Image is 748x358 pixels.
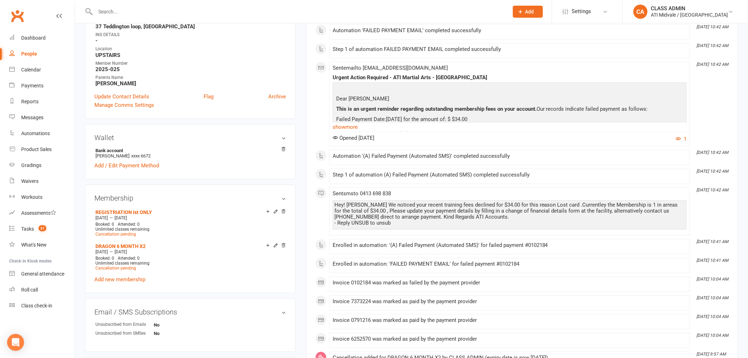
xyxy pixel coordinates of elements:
[94,101,154,109] a: Manage Comms Settings
[95,261,150,266] span: Unlimited classes remaining
[336,106,537,112] span: This is an urgent reminder regarding outstanding membership fees on your account.
[93,7,504,17] input: Search...
[333,336,687,342] div: Invoice 6252570 was marked as paid by the payment provider
[95,330,154,337] div: Unsubscribed from SMSes
[21,242,47,248] div: What's New
[651,12,728,18] div: ATI Midvale / [GEOGRAPHIC_DATA]
[94,147,286,160] li: [PERSON_NAME]
[525,9,534,15] span: Add
[94,276,145,283] a: Add new membership
[9,110,75,126] a: Messages
[334,115,685,125] p: Failed Payment Date:[DATE] for the amount of: $ $34.00
[333,46,687,52] div: Step 1 of automation FAILED PAYMENT EMAIL completed successfully
[7,334,24,351] div: Open Intercom Messenger
[118,222,140,227] span: Attended: 0
[333,75,687,81] div: Urgent Action Required - ATI Martial Arts - [GEOGRAPHIC_DATA]
[118,256,140,261] span: Attended: 0
[21,67,41,73] div: Calendar
[697,169,729,174] i: [DATE] 10:42 AM
[697,314,729,319] i: [DATE] 10:04 AM
[697,24,729,29] i: [DATE] 10:42 AM
[204,92,214,101] a: Flag
[95,222,114,227] span: Booked: 0
[333,261,687,267] div: Enrolled in automation: 'FAILED PAYMENT EMAIL' for failed payment #0102184
[21,35,46,41] div: Dashboard
[9,126,75,142] a: Automations
[95,321,154,328] div: Unsubscribed from Emails
[21,303,52,308] div: Class check-in
[95,80,286,87] strong: [PERSON_NAME]
[95,37,286,44] strong: -
[697,277,729,282] i: [DATE] 10:04 AM
[697,150,729,155] i: [DATE] 10:42 AM
[697,333,729,338] i: [DATE] 10:04 AM
[697,62,729,67] i: [DATE] 10:42 AM
[95,209,152,215] a: REGISTRIATION Ist ONLY
[9,142,75,157] a: Product Sales
[8,7,26,25] a: Clubworx
[95,249,108,254] span: [DATE]
[95,232,136,237] a: Cancellation pending
[39,225,46,231] span: 31
[633,5,648,19] div: CA
[9,157,75,173] a: Gradings
[95,227,150,232] span: Unlimited classes remaining
[333,135,374,141] span: Opened [DATE]
[9,173,75,189] a: Waivers
[95,23,286,30] strong: 37 Teddington loop, [GEOGRAPHIC_DATA]
[9,298,75,314] a: Class kiosk mode
[333,317,687,323] div: Invoice 0791216 was marked as paid by the payment provider
[95,31,286,38] div: INS DETAILS
[333,190,391,197] span: Sent sms to 0413 698 838
[95,256,114,261] span: Booked: 0
[513,6,543,18] button: Add
[334,94,685,105] p: Dear [PERSON_NAME]
[21,115,43,120] div: Messages
[95,46,286,52] div: Location
[9,266,75,282] a: General attendance kiosk mode
[697,187,729,192] i: [DATE] 10:42 AM
[9,237,75,253] a: What's New
[154,322,194,328] strong: No
[95,66,286,73] strong: 2025-025
[333,242,687,248] div: Enrolled in automation: '(A) Failed Payment (Automated SMS)' for failed payment #0102184
[9,78,75,94] a: Payments
[9,94,75,110] a: Reports
[21,99,39,104] div: Reports
[94,249,286,255] div: —
[333,28,687,34] div: Automation 'FAILED PAYMENT EMAIL' completed successfully
[676,135,687,143] button: 1
[154,331,194,336] strong: No
[9,282,75,298] a: Roll call
[95,266,136,271] a: Cancellation pending
[21,146,52,152] div: Product Sales
[9,46,75,62] a: People
[334,105,685,115] p: Our records indicate failed payment as follows:
[94,194,286,202] h3: Membership
[95,215,108,220] span: [DATE]
[333,65,448,71] span: Sent email to [EMAIL_ADDRESS][DOMAIN_NAME]
[651,5,728,12] div: CLASS ADMIN
[333,280,687,286] div: Invoice 0102184 was marked as failed by the payment provider
[333,299,687,305] div: Invoice 7373224 was marked as paid by the payment provider
[94,215,286,221] div: —
[115,215,127,220] span: [DATE]
[697,352,726,357] i: [DATE] 9:57 AM
[333,122,687,132] a: show more
[9,62,75,78] a: Calendar
[9,221,75,237] a: Tasks 31
[697,295,729,300] i: [DATE] 10:04 AM
[94,161,159,170] a: Add / Edit Payment Method
[21,271,64,277] div: General attendance
[21,194,42,200] div: Workouts
[95,243,146,249] a: DRAGON 6 MONTH X2
[9,189,75,205] a: Workouts
[115,249,127,254] span: [DATE]
[95,74,286,81] div: Parents Name
[21,51,37,57] div: People
[95,60,286,67] div: Member Number
[94,308,286,316] h3: Email / SMS Subscriptions
[9,205,75,221] a: Assessments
